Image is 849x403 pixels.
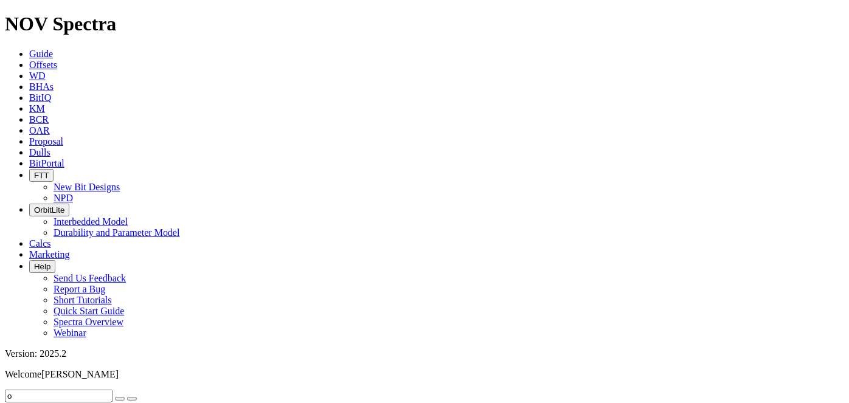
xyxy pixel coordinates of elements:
[29,158,64,168] a: BitPortal
[29,125,50,136] a: OAR
[54,227,180,238] a: Durability and Parameter Model
[29,169,54,182] button: FTT
[5,390,113,402] input: Search
[5,13,844,35] h1: NOV Spectra
[54,216,128,227] a: Interbedded Model
[5,348,844,359] div: Version: 2025.2
[34,262,50,271] span: Help
[34,205,64,215] span: OrbitLite
[34,171,49,180] span: FTT
[54,306,124,316] a: Quick Start Guide
[29,147,50,157] a: Dulls
[29,60,57,70] a: Offsets
[54,295,112,305] a: Short Tutorials
[41,369,119,379] span: [PERSON_NAME]
[29,204,69,216] button: OrbitLite
[29,49,53,59] a: Guide
[29,260,55,273] button: Help
[29,238,51,249] a: Calcs
[29,71,46,81] a: WD
[54,317,123,327] a: Spectra Overview
[29,92,51,103] a: BitIQ
[29,249,70,260] a: Marketing
[54,273,126,283] a: Send Us Feedback
[29,114,49,125] a: BCR
[29,136,63,146] a: Proposal
[54,328,86,338] a: Webinar
[54,193,73,203] a: NPD
[54,284,105,294] a: Report a Bug
[5,369,844,380] p: Welcome
[29,103,45,114] a: KM
[29,81,54,92] a: BHAs
[54,182,120,192] a: New Bit Designs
